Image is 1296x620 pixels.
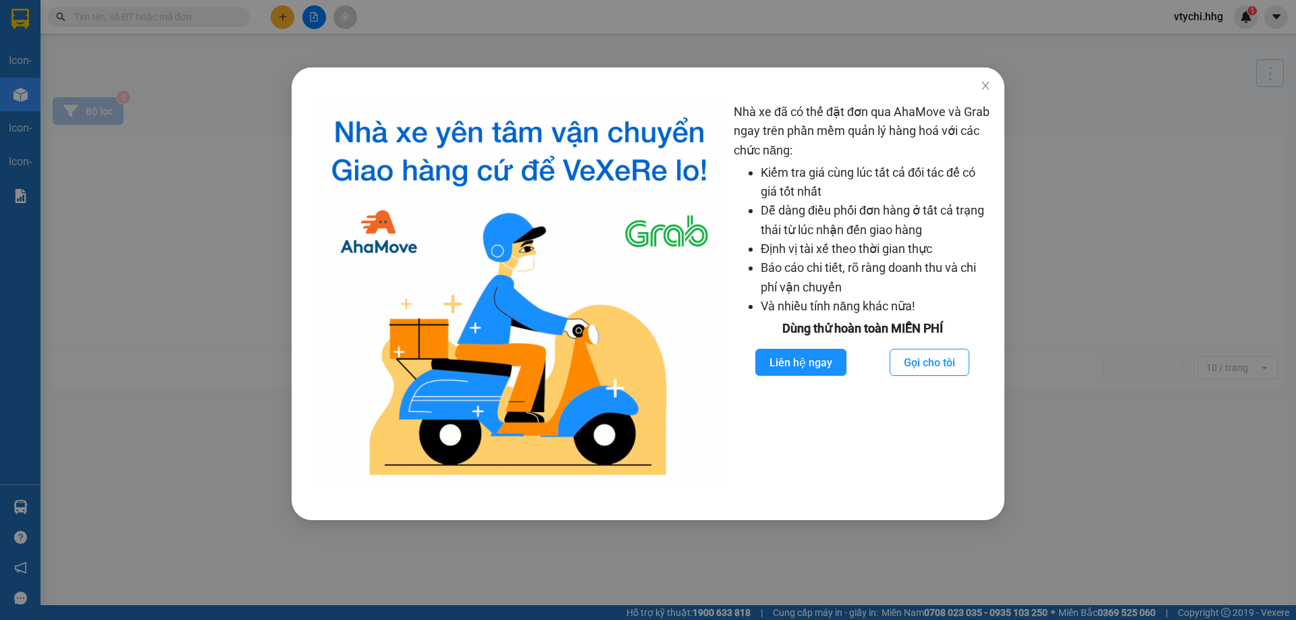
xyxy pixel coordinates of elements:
li: Và nhiều tính năng khác nữa! [761,297,991,316]
li: Dễ dàng điều phối đơn hàng ở tất cả trạng thái từ lúc nhận đến giao hàng [761,201,991,239]
li: Định vị tài xế theo thời gian thực [761,239,991,258]
button: Liên hệ ngay [755,349,846,376]
li: Kiểm tra giá cùng lúc tất cả đối tác để có giá tốt nhất [761,163,991,202]
div: Dùng thử hoàn toàn MIỄN PHÍ [734,319,991,338]
span: Liên hệ ngay [769,354,832,371]
img: logo [316,103,723,486]
span: Gọi cho tôi [904,354,955,371]
li: Báo cáo chi tiết, rõ ràng doanh thu và chi phí vận chuyển [761,258,991,297]
button: Gọi cho tôi [890,349,969,376]
div: Nhà xe đã có thể đặt đơn qua AhaMove và Grab ngay trên phần mềm quản lý hàng hoá với các chức năng: [734,103,991,486]
span: close [980,80,991,91]
button: Close [967,67,1004,105]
